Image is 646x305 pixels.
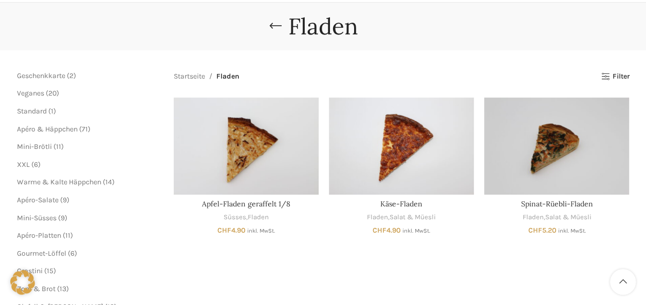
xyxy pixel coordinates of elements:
span: 15 [47,266,53,275]
small: inkl. MwSt. [247,227,275,234]
div: , [174,213,319,222]
a: Fladen [367,213,388,222]
span: 11 [65,231,70,240]
span: 6 [70,249,75,258]
h1: Fladen [288,13,358,40]
a: Mini-Brötli [17,142,52,151]
span: 6 [34,160,38,169]
a: Apéro-Salate [17,196,59,204]
span: 1 [51,107,53,116]
a: Go back [263,16,288,36]
span: 11 [56,142,61,151]
a: Salat & Müesli [390,213,436,222]
div: , [329,213,474,222]
a: Apéro & Häppchen [17,125,78,134]
span: 14 [105,178,112,186]
a: Süsses [224,213,246,222]
a: Fladen [522,213,543,222]
a: Spinat-Rüebli-Fladen [484,98,629,194]
a: Filter [601,72,629,81]
a: Apéro-Platten [17,231,61,240]
a: Gourmet-Löffel [17,249,66,258]
a: XXL [17,160,30,169]
span: Fladen [216,71,239,82]
small: inkl. MwSt. [558,227,585,234]
bdi: 4.90 [217,226,246,235]
a: Käse-Fladen [380,199,422,208]
a: Mini-Süsses [17,214,57,222]
span: 71 [82,125,88,134]
nav: Breadcrumb [174,71,239,82]
a: Scroll to top button [610,269,636,295]
a: Apfel-Fladen geraffelt 1/8 [202,199,290,208]
bdi: 5.20 [528,226,556,235]
a: Veganes [17,89,44,98]
a: Geschenkkarte [17,71,65,80]
bdi: 4.90 [373,226,401,235]
a: Apfel-Fladen geraffelt 1/8 [174,98,319,194]
span: 13 [60,284,66,293]
a: Spinat-Rüebli-Fladen [521,199,593,208]
a: Salat & Müesli [545,213,591,222]
div: , [484,213,629,222]
span: CHF [217,226,231,235]
a: Startseite [174,71,205,82]
small: inkl. MwSt. [402,227,430,234]
span: CHF [373,226,386,235]
a: Käse-Fladen [329,98,474,194]
span: 2 [69,71,73,80]
span: CHF [528,226,542,235]
a: Standard [17,107,47,116]
span: 20 [48,89,57,98]
span: 9 [63,196,67,204]
span: 9 [61,214,65,222]
a: Fladen [248,213,269,222]
a: Warme & Kalte Häppchen [17,178,101,186]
